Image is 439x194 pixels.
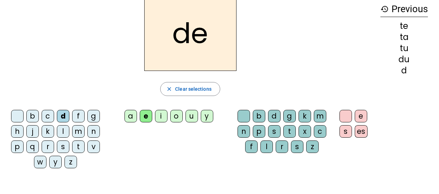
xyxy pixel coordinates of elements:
[87,125,100,138] div: n
[291,140,303,153] div: s
[57,140,69,153] div: s
[87,140,100,153] div: v
[260,140,273,153] div: l
[314,110,326,122] div: m
[314,125,326,138] div: c
[26,110,39,122] div: b
[253,110,265,122] div: b
[57,110,69,122] div: d
[299,110,311,122] div: k
[238,125,250,138] div: n
[26,140,39,153] div: q
[57,125,69,138] div: l
[380,66,428,75] div: d
[42,110,54,122] div: c
[186,110,198,122] div: u
[72,140,85,153] div: t
[380,1,428,17] h3: Previous
[72,125,85,138] div: m
[201,110,213,122] div: y
[283,125,296,138] div: t
[87,110,100,122] div: g
[339,125,352,138] div: s
[245,140,258,153] div: f
[276,140,288,153] div: r
[283,110,296,122] div: g
[299,125,311,138] div: x
[170,110,183,122] div: o
[175,85,212,93] span: Clear selections
[380,55,428,64] div: du
[380,5,389,13] mat-icon: history
[11,125,24,138] div: h
[42,140,54,153] div: r
[355,125,368,138] div: es
[268,125,281,138] div: s
[160,82,220,96] button: Clear selections
[355,110,367,122] div: e
[42,125,54,138] div: k
[72,110,85,122] div: f
[253,125,265,138] div: p
[64,156,77,168] div: z
[124,110,137,122] div: a
[140,110,152,122] div: e
[11,140,24,153] div: p
[380,22,428,30] div: te
[268,110,281,122] div: d
[49,156,62,168] div: y
[380,44,428,52] div: tu
[380,33,428,41] div: ta
[166,86,172,92] mat-icon: close
[34,156,46,168] div: w
[26,125,39,138] div: j
[306,140,319,153] div: z
[155,110,167,122] div: i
